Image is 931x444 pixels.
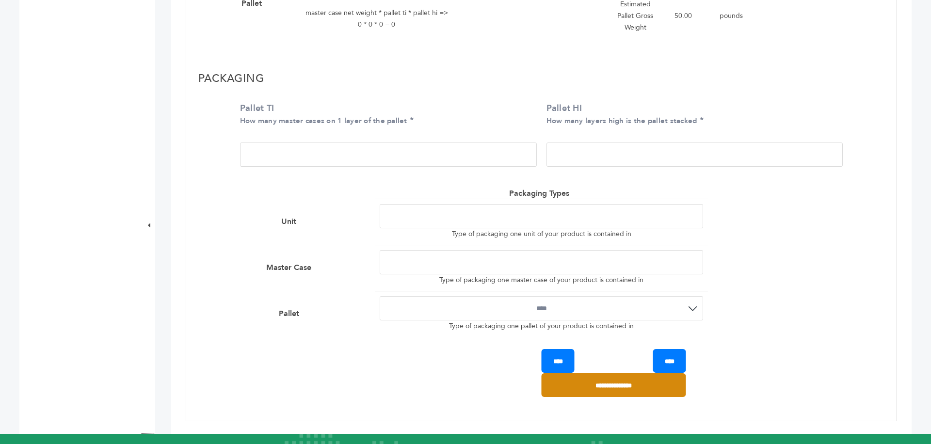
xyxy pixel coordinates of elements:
label: Pallet TI [240,102,532,127]
h2: Packaging [198,72,884,91]
label: Pallet HI [546,102,838,127]
p: Type of packaging one master case of your product is contained in [380,274,704,286]
div: Master Case [266,262,316,273]
p: Type of packaging one unit of your product is contained in [380,228,704,240]
p: master case net weight * pallet ti * pallet hi => 0 * 0 * 0 = 0 [305,4,449,33]
div: Packaging Types [509,188,574,199]
small: How many layers high is the pallet stacked [546,116,697,126]
small: How many master cases on 1 layer of the pallet [240,116,407,126]
p: Type of packaging one pallet of your product is contained in [380,320,704,332]
div: Unit [281,216,301,227]
div: Pallet [279,308,304,319]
